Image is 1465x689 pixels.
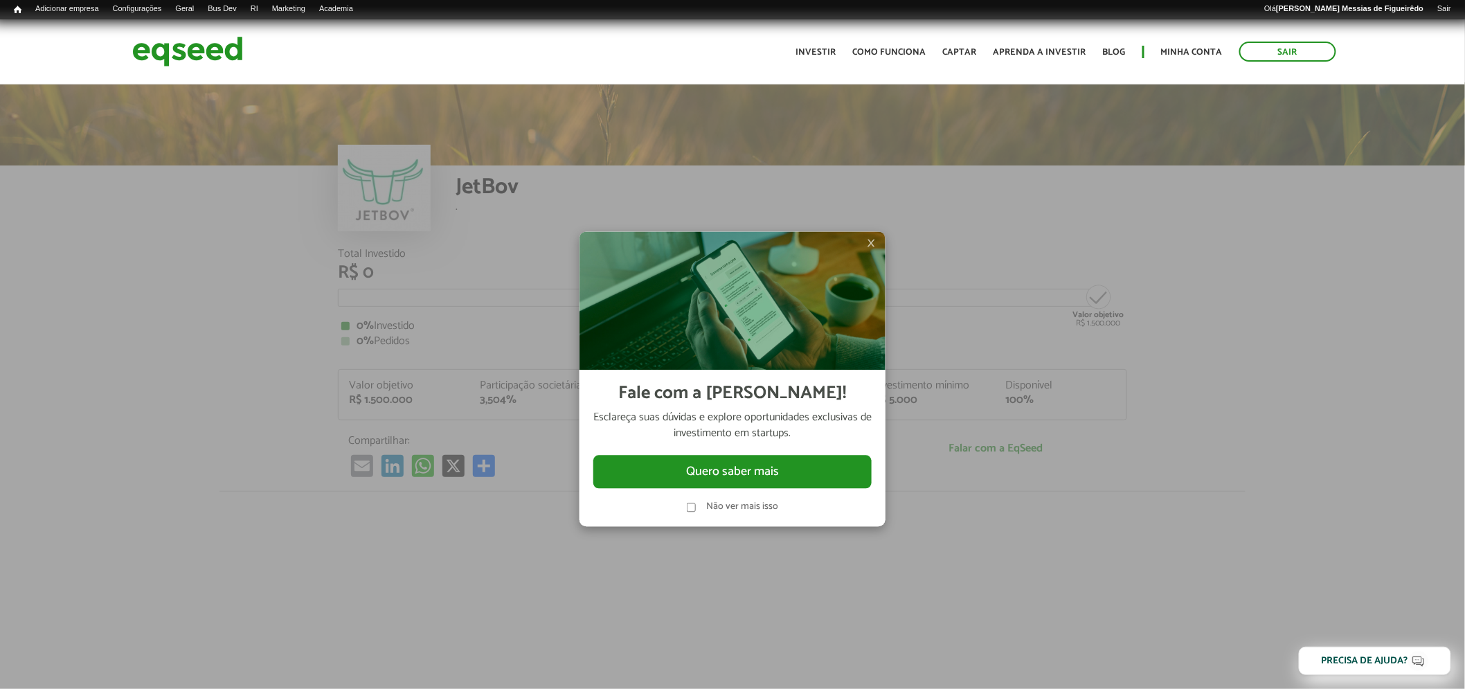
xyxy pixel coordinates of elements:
img: EqSeed [132,33,243,70]
span: × [867,235,875,251]
button: Quero saber mais [593,455,872,488]
a: Bus Dev [201,3,244,15]
p: Esclareça suas dúvidas e explore oportunidades exclusivas de investimento em startups. [593,411,872,442]
a: Como funciona [853,48,926,57]
a: Aprenda a investir [994,48,1086,57]
label: Não ver mais isso [706,503,778,512]
a: Adicionar empresa [28,3,106,15]
a: Configurações [106,3,169,15]
a: Sair [1430,3,1458,15]
a: Captar [943,48,977,57]
a: Sair [1239,42,1336,62]
a: Minha conta [1161,48,1223,57]
img: Imagem celular [579,231,886,370]
strong: [PERSON_NAME] Messias de Figueirêdo [1276,4,1423,12]
a: Olá[PERSON_NAME] Messias de Figueirêdo [1257,3,1430,15]
span: Início [14,5,21,15]
h2: Fale com a [PERSON_NAME]! [619,384,847,404]
a: Geral [168,3,201,15]
a: Blog [1103,48,1126,57]
a: Início [7,3,28,17]
a: Investir [796,48,836,57]
a: RI [244,3,265,15]
a: Academia [312,3,360,15]
a: Marketing [265,3,312,15]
